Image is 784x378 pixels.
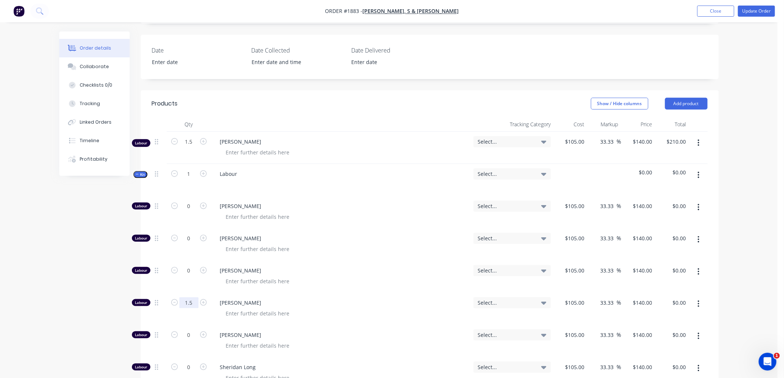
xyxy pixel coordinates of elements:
span: Select... [478,234,534,242]
button: Show / Hide columns [591,98,648,110]
div: Linked Orders [80,119,112,126]
button: Order details [59,39,130,57]
span: % [617,363,621,371]
div: Labour [132,299,150,306]
div: Timeline [80,137,99,144]
button: Profitability [59,150,130,168]
span: Select... [478,170,534,178]
button: Update Order [738,6,775,17]
button: Tracking [59,94,130,113]
input: Enter date [147,57,239,68]
div: Labour [132,203,150,210]
div: Profitability [80,156,107,163]
span: Select... [478,267,534,274]
span: [PERSON_NAME] [220,202,468,210]
label: Date Delivered [351,46,444,55]
span: $0.00 [658,168,686,176]
span: 1 [774,353,780,359]
div: Markup [588,117,621,132]
span: Select... [478,331,534,339]
span: % [617,202,621,210]
label: Date Collected [252,46,344,55]
div: Cost [554,117,588,132]
div: Order details [80,45,111,51]
div: Qty [167,117,211,132]
div: Total [655,117,689,132]
span: Select... [478,363,534,371]
button: Collaborate [59,57,130,76]
span: Select... [478,299,534,307]
div: Tracking Category [471,117,554,132]
button: Add product [665,98,708,110]
button: Close [697,6,734,17]
span: % [617,331,621,339]
a: [PERSON_NAME], S & [PERSON_NAME] [363,8,459,15]
span: [PERSON_NAME] [220,138,468,145]
iframe: Intercom live chat [759,353,777,371]
button: Checklists 0/0 [59,76,130,94]
span: [PERSON_NAME] [220,299,468,307]
span: Order #1883 - [325,8,363,15]
span: [PERSON_NAME] [220,267,468,274]
span: % [617,234,621,242]
img: Factory [13,6,24,17]
span: $0.00 [624,168,652,176]
span: Sheridan Long [220,363,468,371]
div: Labour [132,364,150,371]
div: Checklists 0/0 [80,82,112,88]
button: Timeline [59,131,130,150]
span: [PERSON_NAME] [220,331,468,339]
span: % [617,298,621,307]
div: Tracking [80,100,100,107]
span: Kit [136,172,145,177]
div: Collaborate [80,63,109,70]
span: % [617,137,621,146]
div: Labour [132,331,150,338]
div: Products [152,99,178,108]
div: Labour [132,235,150,242]
span: Select... [478,202,534,210]
button: Kit [133,171,147,178]
span: Select... [478,138,534,145]
div: Labour [214,168,243,179]
button: Linked Orders [59,113,130,131]
label: Date [152,46,245,55]
span: % [617,266,621,275]
div: Labour [132,139,150,147]
input: Enter date [346,57,438,68]
div: Labour [132,267,150,274]
span: [PERSON_NAME] [220,234,468,242]
div: Price [621,117,655,132]
input: Enter date and time [246,57,339,68]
